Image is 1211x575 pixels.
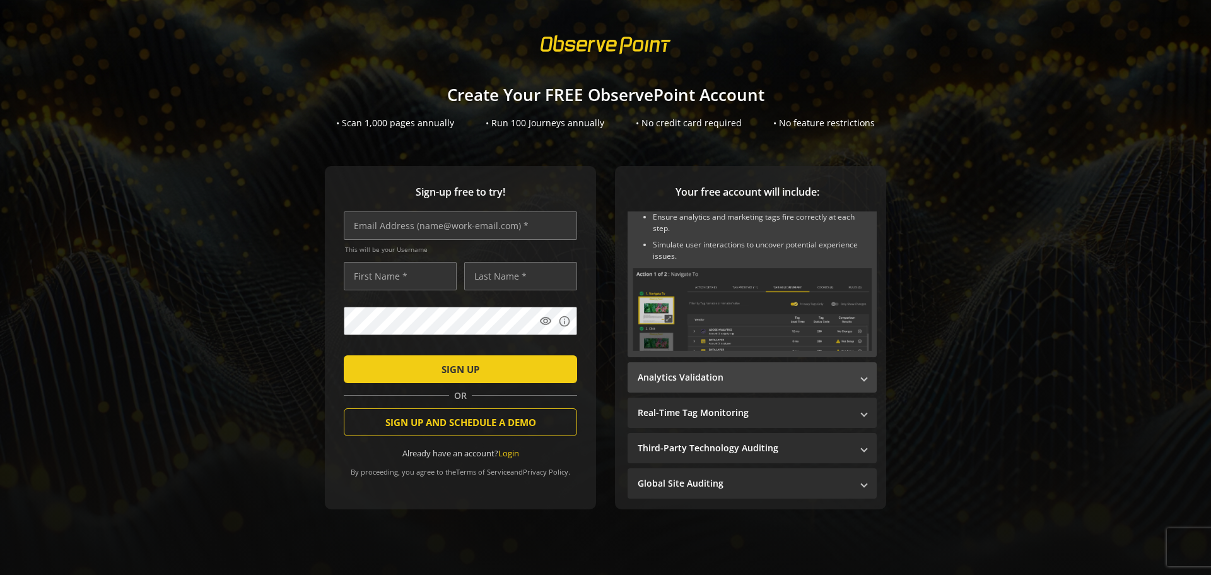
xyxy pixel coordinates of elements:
button: SIGN UP [344,355,577,383]
a: Privacy Policy [523,467,568,477]
span: OR [449,389,472,402]
span: Sign-up free to try! [344,185,577,199]
mat-panel-title: Real-Time Tag Monitoring [638,406,851,419]
mat-icon: info [558,315,571,328]
span: This will be your Username [345,245,577,254]
mat-icon: visibility [539,315,552,328]
span: Your free account will include: [628,185,867,199]
span: SIGN UP [442,358,479,381]
mat-expansion-panel-header: Global Site Auditing [628,468,877,499]
mat-expansion-panel-header: Real-Time Tag Monitoring [628,398,877,428]
mat-panel-title: Third-Party Technology Auditing [638,442,851,454]
mat-panel-title: Analytics Validation [638,371,851,384]
div: • Run 100 Journeys annually [486,117,604,129]
div: • Scan 1,000 pages annually [336,117,454,129]
span: SIGN UP AND SCHEDULE A DEMO [385,411,536,434]
mat-expansion-panel-header: Third-Party Technology Auditing [628,433,877,463]
input: Last Name * [464,262,577,290]
div: • No feature restrictions [773,117,875,129]
button: SIGN UP AND SCHEDULE A DEMO [344,408,577,436]
div: By proceeding, you agree to the and . [344,459,577,477]
input: First Name * [344,262,457,290]
li: Ensure analytics and marketing tags fire correctly at each step. [653,211,872,234]
mat-expansion-panel-header: Analytics Validation [628,362,877,393]
li: Simulate user interactions to uncover potential experience issues. [653,239,872,262]
div: Already have an account? [344,448,577,459]
a: Login [498,448,519,459]
input: Email Address (name@work-email.com) * [344,211,577,240]
div: • No credit card required [636,117,742,129]
a: Terms of Service [456,467,510,477]
div: Journey/User-Flow Monitoring [628,195,877,357]
mat-panel-title: Global Site Auditing [638,477,851,490]
img: Journey/User-Flow Monitoring [633,268,872,351]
